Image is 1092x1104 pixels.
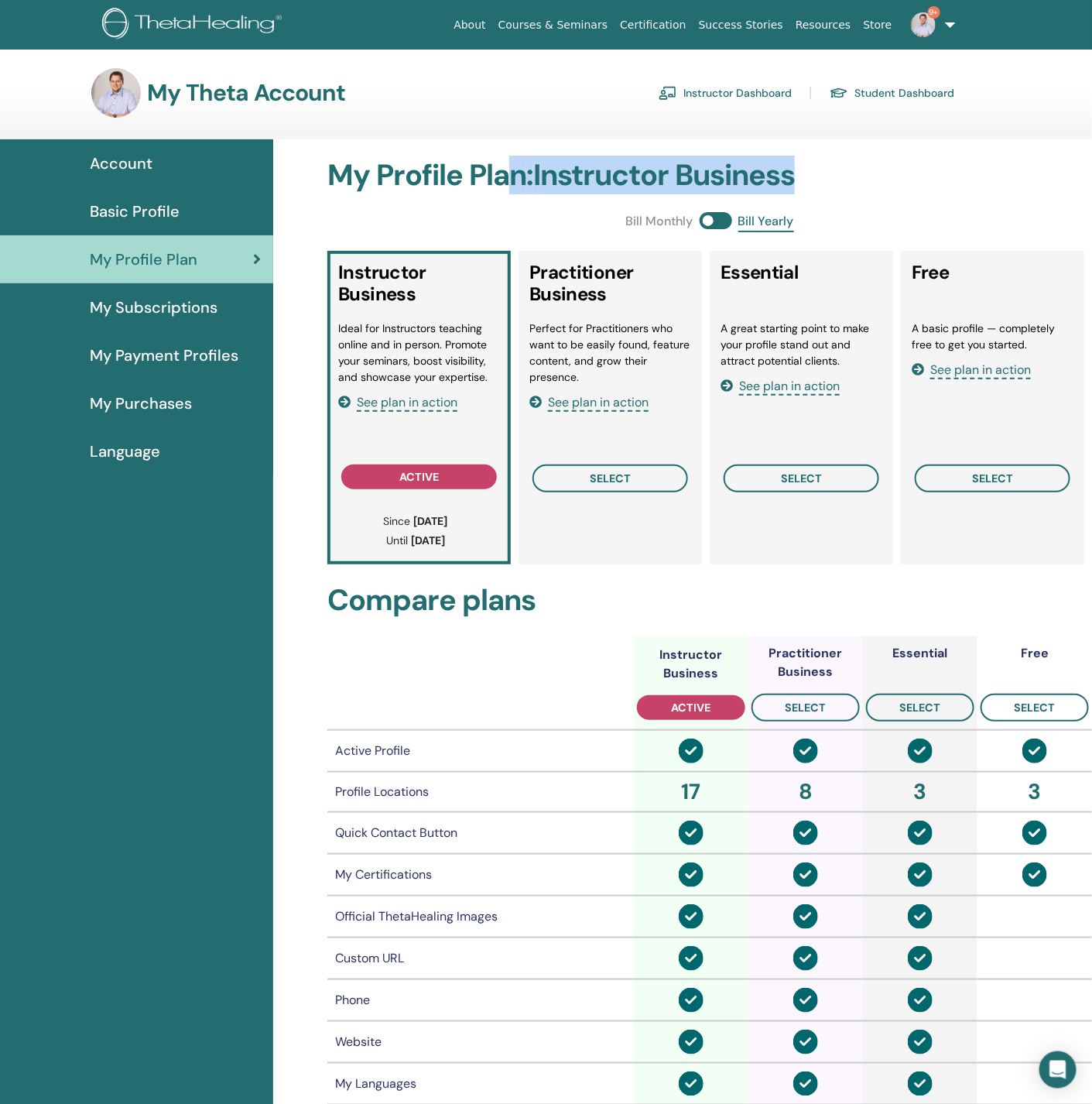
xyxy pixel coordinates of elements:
span: See plan in action [930,362,1031,379]
div: Active Profile [335,742,626,760]
a: Instructor Dashboard [659,81,792,105]
button: select [981,694,1089,722]
span: My Payment Profiles [90,344,238,367]
img: circle-check-solid.svg [679,862,703,887]
div: 3 [981,776,1089,808]
span: Bill Yearly [738,212,794,232]
span: My Subscriptions [90,296,217,319]
li: A basic profile — completely free to get you started. [912,321,1073,353]
span: select [900,701,941,715]
img: logo.png [102,8,287,43]
div: Quick Contact Button [335,824,626,842]
img: circle-check-solid.svg [793,946,818,971]
span: Account [90,152,152,175]
span: Bill Monthly [626,212,693,232]
a: Success Stories [693,11,789,39]
img: circle-check-solid.svg [679,739,703,763]
img: circle-check-solid.svg [1022,821,1047,845]
a: Store [858,11,899,39]
span: active [672,701,711,715]
img: circle-check-solid.svg [793,739,818,763]
button: select [866,694,974,722]
h3: My Theta Account [147,79,345,107]
a: See plan in action [721,378,840,394]
img: circle-check-solid.svg [679,904,703,929]
span: My Profile Plan [90,248,197,271]
img: circle-check-solid.svg [793,1071,818,1096]
a: Certification [614,11,692,39]
div: Profile Locations [335,783,626,801]
a: See plan in action [529,394,649,410]
span: 9+ [928,6,940,19]
button: active [637,695,745,720]
button: select [915,465,1070,492]
span: select [1015,701,1056,715]
img: chalkboard-teacher.svg [659,86,677,100]
h2: Compare plans [327,583,1092,619]
p: Since [346,513,484,530]
b: [DATE] [411,533,445,547]
div: My Languages [335,1075,626,1093]
span: select [972,471,1013,485]
span: My Purchases [90,392,192,415]
span: select [786,701,827,715]
img: circle-check-solid.svg [679,1030,703,1054]
img: circle-check-solid.svg [793,1030,818,1054]
button: select [532,465,688,492]
img: circle-check-solid.svg [679,821,703,845]
b: [DATE] [413,514,447,528]
img: circle-check-solid.svg [908,1030,933,1054]
img: circle-check-solid.svg [1022,862,1047,887]
img: default.jpg [911,12,936,37]
div: Essential [893,644,948,663]
span: active [399,470,439,484]
li: A great starting point to make your profile stand out and attract potential clients. [721,321,882,369]
span: See plan in action [548,394,649,412]
button: select [724,465,879,492]
img: circle-check-solid.svg [908,904,933,929]
img: circle-check-solid.svg [793,821,818,845]
div: Practitioner Business [748,644,863,681]
div: Official ThetaHealing Images [335,907,626,926]
div: Phone [335,991,626,1010]
img: circle-check-solid.svg [908,946,933,971]
p: Until [346,533,484,549]
img: circle-check-solid.svg [793,862,818,887]
div: 17 [637,776,745,808]
img: circle-check-solid.svg [908,821,933,845]
h2: My Profile Plan : Instructor Business [327,158,1092,194]
img: circle-check-solid.svg [908,1071,933,1096]
div: Open Intercom Messenger [1039,1051,1077,1089]
div: Website [335,1033,626,1051]
img: circle-check-solid.svg [679,988,703,1013]
a: About [447,11,491,39]
div: Free [1021,644,1049,663]
span: Language [90,440,160,463]
img: circle-check-solid.svg [908,862,933,887]
li: Ideal for Instructors teaching online and in person. Promote your seminars, boost visibility, and... [338,321,500,386]
span: select [590,471,631,485]
li: Perfect for Practitioners who want to be easily found, feature content, and grow their presence. [529,321,691,386]
img: circle-check-solid.svg [793,988,818,1013]
div: 3 [866,776,974,808]
div: 8 [751,776,860,808]
span: Basic Profile [90,200,180,223]
img: circle-check-solid.svg [908,739,933,763]
button: select [751,694,860,722]
a: See plan in action [338,394,457,410]
img: circle-check-solid.svg [679,1071,703,1096]
img: circle-check-solid.svg [908,988,933,1013]
img: graduation-cap.svg [830,87,848,100]
img: circle-check-solid.svg [679,946,703,971]
button: active [341,465,497,489]
a: See plan in action [912,362,1031,378]
span: select [781,471,822,485]
img: default.jpg [91,68,141,118]
div: My Certifications [335,866,626,884]
span: See plan in action [357,394,457,412]
a: Student Dashboard [830,81,954,105]
a: Resources [789,11,858,39]
div: Custom URL [335,949,626,968]
span: See plan in action [739,378,840,396]
a: Courses & Seminars [492,11,614,39]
